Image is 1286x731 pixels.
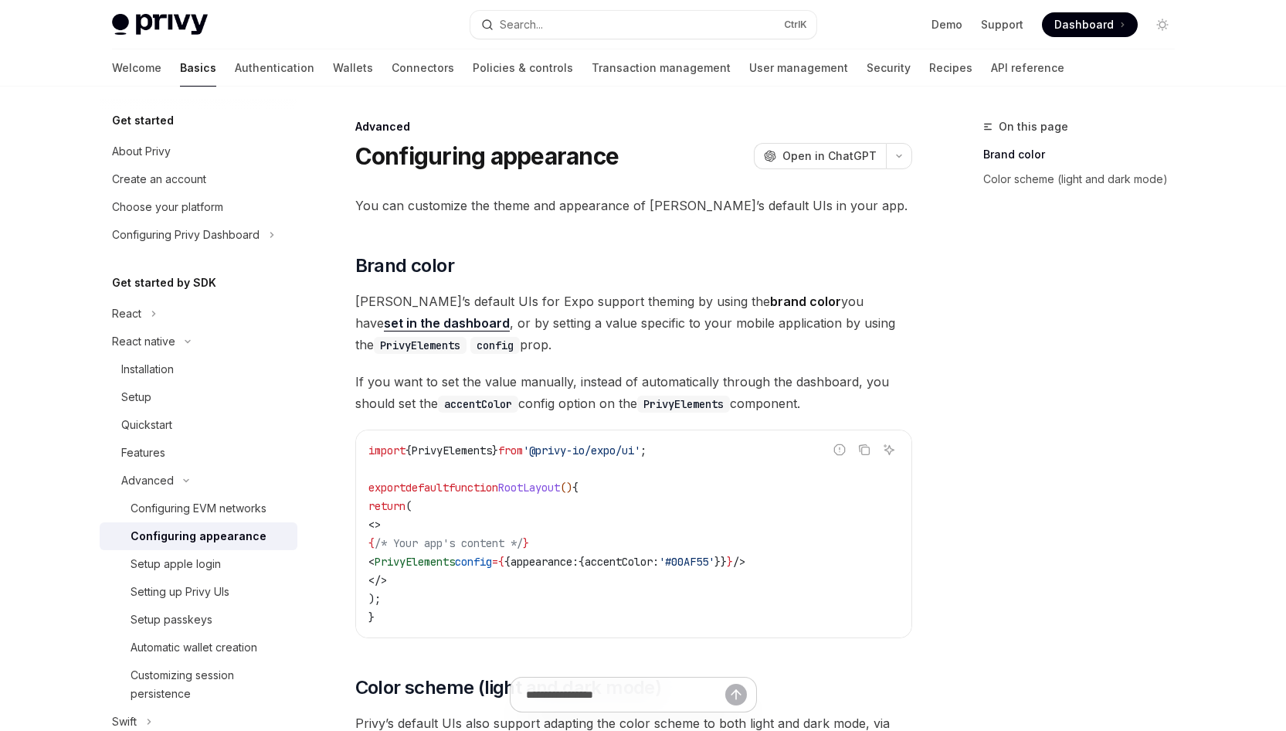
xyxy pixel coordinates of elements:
[492,555,498,569] span: =
[100,383,297,411] a: Setup
[333,49,373,87] a: Wallets
[368,555,375,569] span: <
[455,555,492,569] span: config
[368,444,405,457] span: import
[579,555,585,569] span: {
[375,555,455,569] span: PrivyElements
[368,573,387,587] span: </>
[112,170,206,189] div: Create an account
[368,499,405,513] span: return
[392,49,454,87] a: Connectors
[131,499,266,518] div: Configuring EVM networks
[100,661,297,708] a: Customizing session persistence
[100,634,297,661] a: Automatic wallet creation
[640,444,646,457] span: ;
[879,440,899,460] button: Ask AI
[384,315,510,331] a: set in the dashboard
[470,11,816,39] button: Open search
[438,396,518,413] code: accentColor
[784,19,807,31] span: Ctrl K
[592,49,731,87] a: Transaction management
[131,583,229,601] div: Setting up Privy UIs
[368,610,375,624] span: }
[1150,12,1175,37] button: Toggle dark mode
[121,388,151,406] div: Setup
[355,195,912,216] span: You can customize the theme and appearance of [PERSON_NAME]’s default UIs in your app.
[572,481,579,495] span: {
[470,337,520,354] code: config
[100,495,297,522] a: Configuring EVM networks
[100,606,297,634] a: Setup passkeys
[368,536,375,550] span: {
[180,49,216,87] a: Basics
[121,444,165,462] div: Features
[100,578,297,606] a: Setting up Privy UIs
[368,518,381,532] span: <>
[727,555,733,569] span: }
[1042,12,1138,37] a: Dashboard
[112,226,260,244] div: Configuring Privy Dashboard
[235,49,314,87] a: Authentication
[749,49,848,87] a: User management
[112,274,216,292] h5: Get started by SDK
[931,17,962,32] a: Demo
[100,550,297,578] a: Setup apple login
[100,138,297,165] a: About Privy
[100,300,297,328] button: Toggle React section
[121,416,172,434] div: Quickstart
[523,444,640,457] span: '@privy-io/expo/ui'
[355,119,912,134] div: Advanced
[131,527,266,546] div: Configuring appearance
[121,360,174,379] div: Installation
[1054,17,1114,32] span: Dashboard
[100,467,297,495] button: Toggle Advanced section
[492,444,498,457] span: }
[112,332,175,351] div: React native
[100,411,297,439] a: Quickstart
[355,253,454,278] span: Brand color
[498,481,560,495] span: RootLayout
[405,481,449,495] span: default
[983,142,1187,167] a: Brand color
[131,666,288,703] div: Customizing session persistence
[733,555,745,569] span: />
[100,439,297,467] a: Features
[498,555,504,569] span: {
[449,481,498,495] span: function
[754,143,886,169] button: Open in ChatGPT
[355,371,912,414] span: If you want to set the value manually, instead of automatically through the dashboard, you should...
[100,165,297,193] a: Create an account
[714,555,727,569] span: }}
[355,291,912,355] span: [PERSON_NAME]’s default UIs for Expo support theming by using the you have , or by setting a valu...
[560,481,572,495] span: ()
[100,328,297,355] button: Toggle React native section
[100,355,297,383] a: Installation
[121,471,174,490] div: Advanced
[999,117,1068,136] span: On this page
[770,294,841,309] strong: brand color
[112,712,137,731] div: Swift
[368,592,381,606] span: );
[511,555,579,569] span: appearance:
[523,536,529,550] span: }
[725,684,747,705] button: Send message
[504,555,511,569] span: {
[983,167,1187,192] a: Color scheme (light and dark mode)
[368,481,405,495] span: export
[112,14,208,36] img: light logo
[131,610,212,629] div: Setup passkeys
[867,49,911,87] a: Security
[854,440,874,460] button: Copy the contents from the code block
[100,193,297,221] a: Choose your platform
[500,15,543,34] div: Search...
[131,638,257,657] div: Automatic wallet creation
[526,678,725,712] input: Ask a question...
[981,17,1023,32] a: Support
[112,142,171,161] div: About Privy
[112,49,161,87] a: Welcome
[585,555,659,569] span: accentColor:
[112,111,174,130] h5: Get started
[929,49,972,87] a: Recipes
[375,536,523,550] span: /* Your app's content */
[412,444,492,457] span: PrivyElements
